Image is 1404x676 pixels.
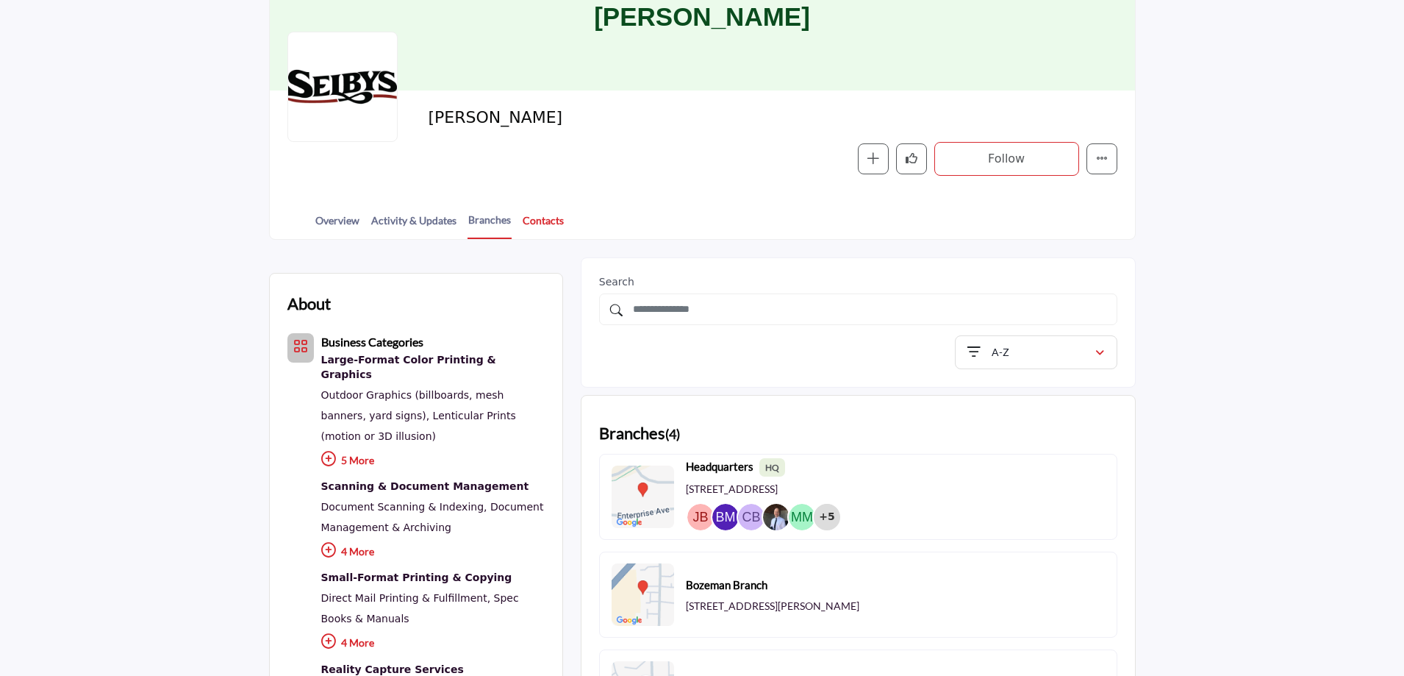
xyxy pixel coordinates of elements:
[687,504,714,530] img: Justin Butcher
[763,504,789,530] img: Donovan Mosser
[686,599,859,613] p: [STREET_ADDRESS][PERSON_NAME]
[468,212,512,239] a: Branches
[321,477,545,497] a: Scanning & Document Management
[321,335,423,349] b: Business Categories
[321,410,516,442] a: Lenticular Prints (motion or 3D illusion)
[321,351,545,384] div: Banners, posters, vehicle wraps, and presentation graphics.
[759,458,785,477] span: HQ
[612,466,674,528] img: Location Map
[686,458,785,477] b: Headquarters
[321,477,545,497] div: Digital conversion, archiving, indexing, secure storage, and streamlined document retrieval solut...
[321,538,545,569] p: 4 More
[287,333,314,363] button: Category Icon
[665,426,680,442] span: ( )
[522,213,565,238] a: Contacts
[321,501,487,513] a: Document Scanning & Indexing,
[599,276,1117,288] h2: Search
[712,504,739,530] img: Bozeman Montana
[315,213,360,238] a: Overview
[321,629,545,661] p: 4 More
[599,421,680,446] h2: Branches
[896,143,927,174] button: Like
[934,142,1079,176] button: Follow
[955,335,1117,369] button: A-Z
[992,345,1009,360] p: A-Z
[321,592,491,604] a: Direct Mail Printing & Fulfillment,
[428,108,832,127] h2: [PERSON_NAME]
[370,213,457,238] a: Activity & Updates
[321,446,545,478] p: 5 More
[612,563,674,626] img: Location Map
[321,389,504,421] a: Outdoor Graphics (billboards, mesh banners, yard signs),
[814,504,840,530] div: +5
[686,482,778,497] p: [STREET_ADDRESS]
[321,569,545,588] a: Small-Format Printing & Copying
[287,291,331,316] h2: About
[738,504,764,530] img: Carrie Butcher
[321,501,544,533] a: Document Management & Archiving
[321,592,519,625] a: Spec Books & Manuals
[789,504,815,530] img: Missoula Montana
[321,569,545,588] div: Professional printing for black and white and color document printing of flyers, spec books, busi...
[686,577,767,594] b: Bozeman Branch
[669,426,676,442] span: 4
[1086,143,1117,174] button: More details
[321,337,423,349] a: Business Categories
[321,351,545,384] a: Large-Format Color Printing & Graphics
